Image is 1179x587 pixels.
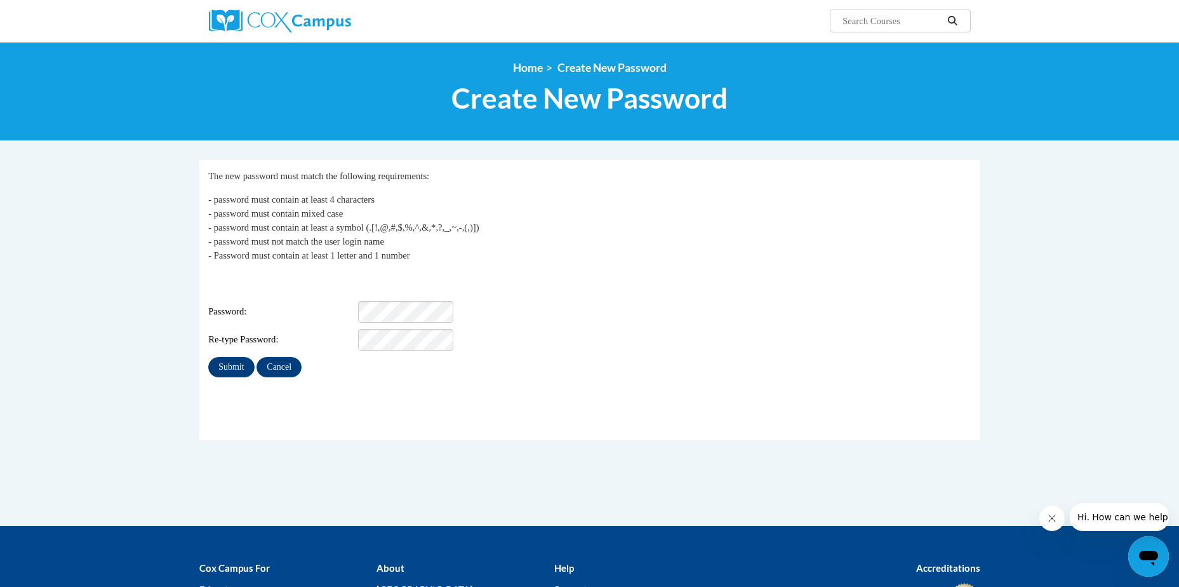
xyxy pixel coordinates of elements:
button: Search [943,13,962,29]
input: Cancel [256,357,302,377]
b: Cox Campus For [199,562,270,574]
iframe: Message from company [1070,503,1169,531]
img: Cox Campus [209,10,351,32]
iframe: Button to launch messaging window [1128,536,1169,577]
iframe: Close message [1039,506,1065,531]
b: Help [554,562,574,574]
span: Re-type Password: [208,333,356,347]
input: Submit [208,357,254,377]
a: Cox Campus [209,10,450,32]
span: Hi. How can we help? [8,9,103,19]
span: Password: [208,305,356,319]
span: - password must contain at least 4 characters - password must contain mixed case - password must ... [208,194,479,260]
span: Create New Password [451,81,728,115]
b: Accreditations [916,562,980,574]
span: The new password must match the following requirements: [208,171,429,181]
b: About [376,562,404,574]
a: Home [513,61,543,74]
span: Create New Password [557,61,667,74]
input: Search Courses [841,13,943,29]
